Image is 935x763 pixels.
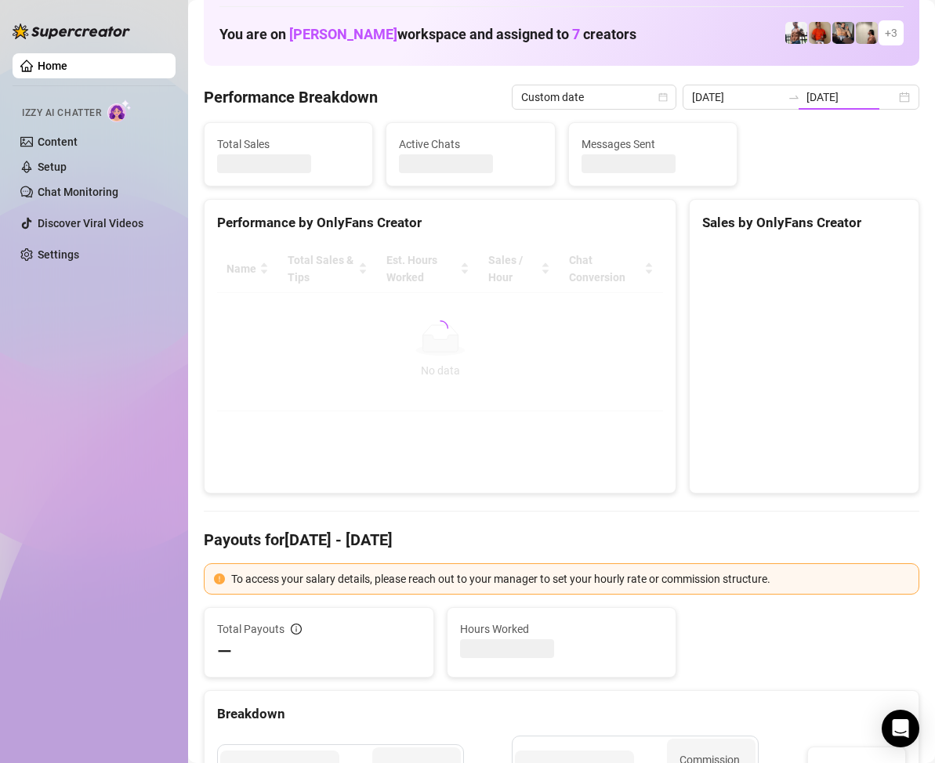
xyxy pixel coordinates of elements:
img: AI Chatter [107,99,132,122]
span: Izzy AI Chatter [22,106,101,121]
div: Sales by OnlyFans Creator [702,212,906,233]
img: logo-BBDzfeDw.svg [13,24,130,39]
span: Custom date [521,85,667,109]
h4: Payouts for [DATE] - [DATE] [204,529,919,551]
div: Open Intercom Messenger [882,710,919,747]
span: — [217,639,232,664]
a: Setup [38,161,67,173]
span: Total Sales [217,136,360,153]
input: Start date [692,89,781,106]
a: Chat Monitoring [38,186,118,198]
span: Messages Sent [582,136,724,153]
span: info-circle [291,624,302,635]
h1: You are on workspace and assigned to creators [219,26,636,43]
span: exclamation-circle [214,573,225,584]
a: Discover Viral Videos [38,217,143,230]
span: [PERSON_NAME] [289,26,397,42]
div: To access your salary details, please reach out to your manager to set your hourly rate or commis... [231,570,909,588]
img: JUSTIN [785,22,807,44]
div: Breakdown [217,703,906,725]
a: Settings [38,248,79,261]
a: Content [38,136,78,148]
span: loading [433,320,448,336]
h4: Performance Breakdown [204,86,378,108]
a: Home [38,60,67,72]
img: Ralphy [856,22,878,44]
img: Justin [809,22,831,44]
span: Hours Worked [460,620,664,638]
span: Active Chats [399,136,542,153]
img: George [832,22,854,44]
span: Total Payouts [217,620,284,638]
span: calendar [658,92,668,102]
span: 7 [572,26,580,42]
div: Performance by OnlyFans Creator [217,212,663,233]
span: swap-right [788,91,800,103]
input: End date [806,89,896,106]
span: + 3 [885,24,897,42]
span: to [788,91,800,103]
